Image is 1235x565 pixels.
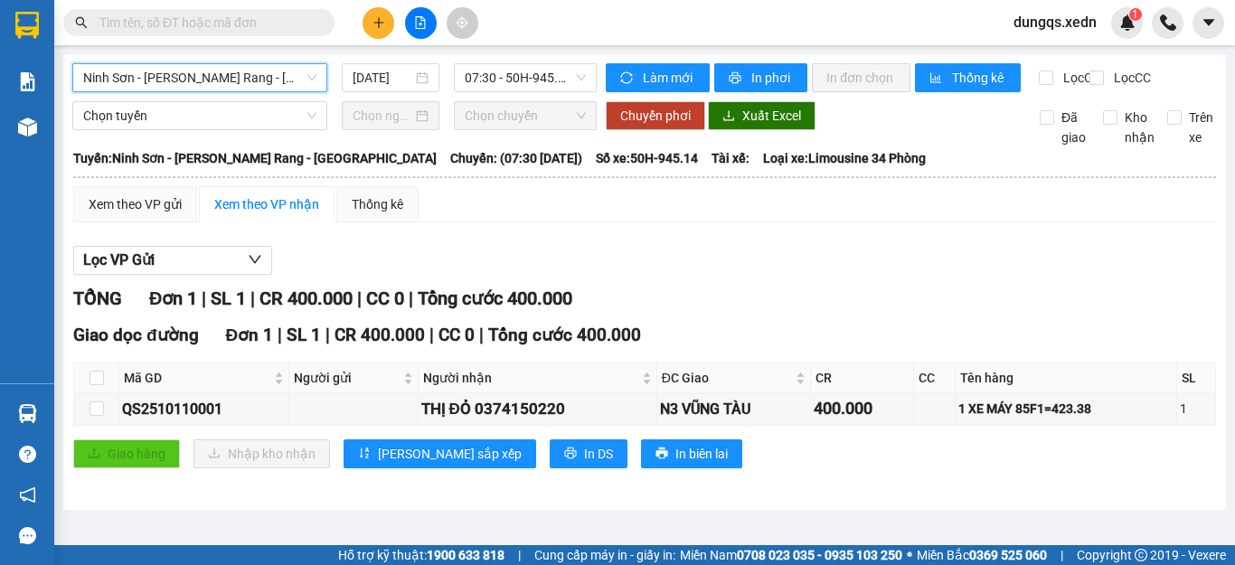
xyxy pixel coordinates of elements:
td: QS2510110001 [119,393,289,425]
span: Cung cấp máy in - giấy in: [534,545,675,565]
div: Thống kê [352,194,403,214]
input: 11/10/2025 [353,68,412,88]
span: Trên xe [1182,108,1221,147]
span: sync [620,71,636,86]
span: CR 400.000 [335,325,425,345]
span: notification [19,486,36,504]
div: N3 VŨNG TÀU [660,398,807,420]
button: aim [447,7,478,39]
span: file-add [414,16,427,29]
span: | [357,287,362,309]
button: downloadXuất Excel [708,101,815,130]
button: printerIn DS [550,439,627,468]
sup: 1 [1129,8,1142,21]
img: icon-new-feature [1119,14,1136,31]
span: | [518,545,521,565]
span: Làm mới [643,68,695,88]
span: | [1061,545,1063,565]
span: Chuyến: (07:30 [DATE]) [450,148,582,168]
span: ⚪️ [907,551,912,559]
button: Lọc VP Gửi [73,246,272,275]
span: | [250,287,255,309]
button: printerIn biên lai [641,439,742,468]
span: Giao dọc đường [73,325,199,345]
img: phone-icon [1160,14,1176,31]
span: CR 400.000 [259,287,353,309]
img: warehouse-icon [18,118,37,137]
button: file-add [405,7,437,39]
button: sort-ascending[PERSON_NAME] sắp xếp [344,439,536,468]
span: Đơn 1 [149,287,197,309]
span: question-circle [19,446,36,463]
img: logo-vxr [15,12,39,39]
span: printer [729,71,744,86]
div: 1 [1180,399,1212,419]
th: CC [914,363,956,393]
div: Xem theo VP gửi [89,194,182,214]
button: plus [363,7,394,39]
span: CC 0 [438,325,475,345]
span: printer [655,447,668,461]
span: Người gửi [294,368,400,388]
span: Hỗ trợ kỹ thuật: [338,545,504,565]
strong: 1900 633 818 [427,548,504,562]
span: | [429,325,434,345]
span: search [75,16,88,29]
span: Kho nhận [1117,108,1162,147]
span: | [409,287,413,309]
div: QS2510110001 [122,398,286,420]
span: Ninh Sơn - Phan Rang - Sài Gòn [83,64,316,91]
b: Tuyến: Ninh Sơn - [PERSON_NAME] Rang - [GEOGRAPHIC_DATA] [73,151,437,165]
span: Chọn tuyến [83,102,316,129]
button: Chuyển phơi [606,101,705,130]
span: | [278,325,282,345]
input: Tìm tên, số ĐT hoặc mã đơn [99,13,313,33]
button: downloadNhập kho nhận [193,439,330,468]
span: SL 1 [287,325,321,345]
button: caret-down [1193,7,1224,39]
button: bar-chartThống kê [915,63,1021,92]
span: Đơn 1 [226,325,274,345]
input: Chọn ngày [353,106,412,126]
span: bar-chart [929,71,945,86]
th: CR [811,363,914,393]
span: sort-ascending [358,447,371,461]
span: Lọc CR [1056,68,1103,88]
strong: 0369 525 060 [969,548,1047,562]
span: Người nhận [423,368,638,388]
span: download [722,109,735,124]
span: Thống kê [952,68,1006,88]
button: uploadGiao hàng [73,439,180,468]
span: Loại xe: Limousine 34 Phòng [763,148,926,168]
span: plus [372,16,385,29]
span: | [325,325,330,345]
span: 07:30 - 50H-945.14 [465,64,586,91]
div: Xem theo VP nhận [214,194,319,214]
button: printerIn phơi [714,63,807,92]
span: | [479,325,484,345]
img: warehouse-icon [18,404,37,423]
span: printer [564,447,577,461]
span: | [202,287,206,309]
span: caret-down [1201,14,1217,31]
span: Tổng cước 400.000 [418,287,572,309]
strong: 0708 023 035 - 0935 103 250 [737,548,902,562]
button: syncLàm mới [606,63,710,92]
span: dungqs.xedn [999,11,1111,33]
span: Số xe: 50H-945.14 [596,148,698,168]
span: Chọn chuyến [465,102,586,129]
div: THỊ ĐỎ 0374150220 [421,397,654,421]
span: CC 0 [366,287,404,309]
span: Xuất Excel [742,106,801,126]
th: SL [1177,363,1216,393]
span: down [248,252,262,267]
span: Lọc CC [1107,68,1154,88]
img: solution-icon [18,72,37,91]
span: [PERSON_NAME] sắp xếp [378,444,522,464]
button: In đơn chọn [812,63,910,92]
span: TỔNG [73,287,122,309]
span: In biên lai [675,444,728,464]
div: 1 XE MÁY 85F1=423.38 [958,399,1174,419]
div: 400.000 [814,396,910,421]
th: Tên hàng [956,363,1177,393]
